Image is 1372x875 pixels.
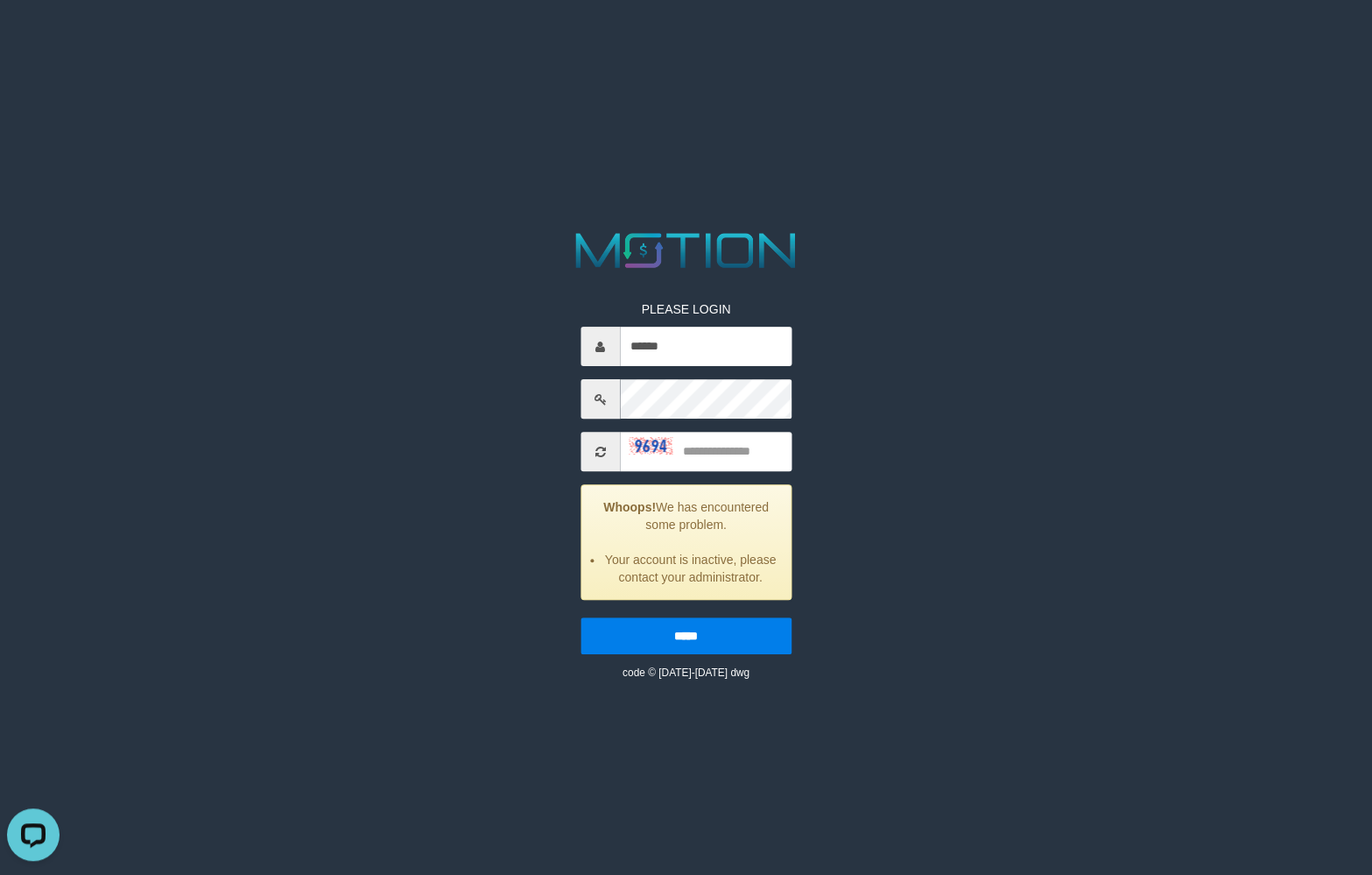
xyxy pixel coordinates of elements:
[629,437,672,455] img: captcha
[566,227,806,274] img: MOTION_logo.png
[623,667,749,679] small: code © [DATE]-[DATE] dwg
[603,500,656,514] strong: Whoops!
[7,7,60,60] button: Open LiveChat chat widget
[580,484,792,600] div: We has encountered some problem.
[580,300,792,318] p: PLEASE LOGIN
[603,551,777,586] li: Your account is inactive, please contact your administrator.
